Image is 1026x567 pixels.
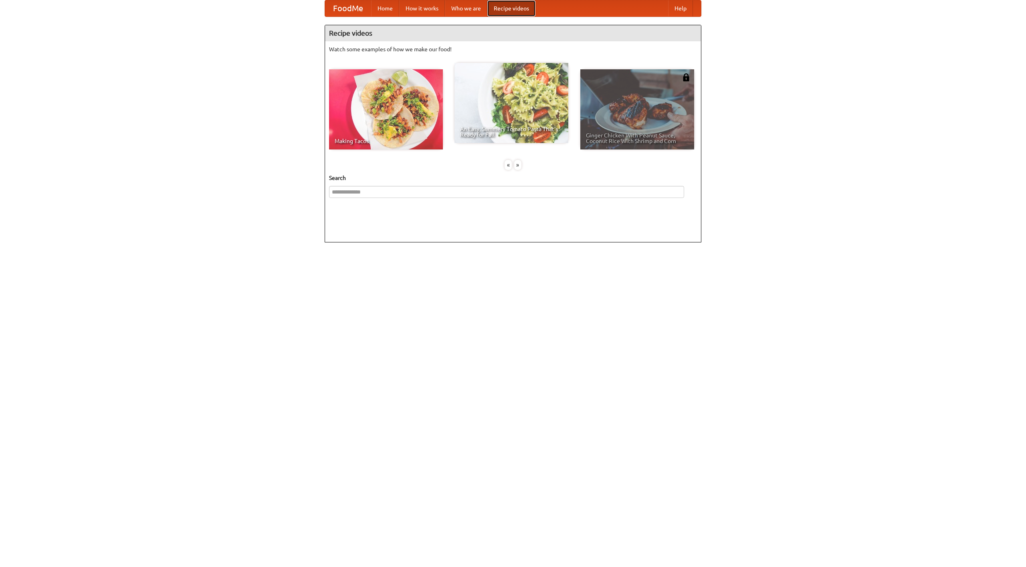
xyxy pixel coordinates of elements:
a: Who we are [445,0,487,16]
a: Recipe videos [487,0,535,16]
a: Home [371,0,399,16]
a: How it works [399,0,445,16]
p: Watch some examples of how we make our food! [329,45,697,53]
img: 483408.png [682,73,690,81]
h4: Recipe videos [325,25,701,41]
div: » [514,160,521,170]
a: Help [668,0,693,16]
span: Making Tacos [335,138,437,144]
h5: Search [329,174,697,182]
a: An Easy, Summery Tomato Pasta That's Ready for Fall [454,63,568,143]
div: « [505,160,512,170]
a: Making Tacos [329,69,443,149]
span: An Easy, Summery Tomato Pasta That's Ready for Fall [460,126,563,137]
a: FoodMe [325,0,371,16]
